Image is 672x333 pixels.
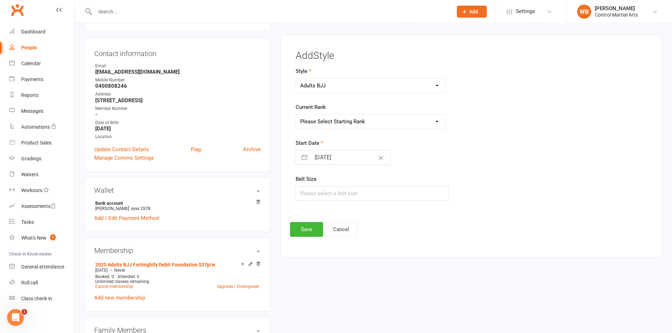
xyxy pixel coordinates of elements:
strong: [DATE] [95,125,261,132]
span: xxxx 2578 [131,206,150,211]
h3: Membership [94,247,261,254]
div: Waivers [21,172,38,177]
label: Current Rank [296,103,326,111]
strong: [EMAIL_ADDRESS][DOMAIN_NAME] [95,69,261,75]
a: Waivers [9,167,74,183]
a: People [9,40,74,56]
label: Start Date [296,139,323,147]
span: [DATE] [95,268,108,273]
a: Reports [9,87,74,103]
a: Roll call [9,275,74,291]
strong: - [95,111,261,118]
div: People [21,45,37,50]
div: Workouts [21,187,42,193]
a: Workouts [9,183,74,198]
div: Gradings [21,156,41,161]
a: Product Sales [9,135,74,151]
a: Assessments [9,198,74,214]
a: Upgrade / Downgrade [217,284,259,289]
a: Dashboard [9,24,74,40]
a: Calendar [9,56,74,72]
label: Belt Size [296,175,316,183]
label: Style [296,67,311,75]
a: Archive [243,145,261,154]
button: Save [290,222,323,237]
input: Please select a belt size [296,186,450,201]
div: Class check-in [21,296,52,301]
a: Class kiosk mode [9,291,74,307]
h3: Contact information [94,47,261,57]
div: Dashboard [21,29,46,35]
li: [PERSON_NAME] [94,199,261,212]
div: Address [95,91,261,98]
div: What's New [21,235,47,241]
div: Mobile Number [95,77,261,84]
strong: 0400808246 [95,83,261,89]
button: Cancel [325,222,357,237]
a: Tasks [9,214,74,230]
div: Reports [21,92,38,98]
input: Select Start Date [311,150,390,165]
span: Add [469,9,478,14]
span: 1 [50,234,56,240]
h3: Add Style [296,50,647,61]
span: Unlimited classes remaining [95,279,149,284]
a: Flag [191,145,201,154]
strong: [STREET_ADDRESS] [95,97,261,104]
div: WB [577,5,591,19]
a: 2025 Adults BJJ Fortnightly Debit Foundation $37p/w [95,262,215,267]
div: Control Martial Arts [595,12,638,18]
a: What's New1 [9,230,74,246]
div: Automations [21,124,50,130]
div: Email [95,63,261,69]
a: Add / Edit Payment Method [94,214,159,222]
a: Update Contact Details [94,145,149,154]
div: Location [95,134,261,140]
input: Search... [93,7,448,17]
span: Booked: 0 [95,274,114,279]
a: Automations [9,119,74,135]
div: Assessments [21,203,56,209]
a: Gradings [9,151,74,167]
div: [PERSON_NAME] [595,5,638,12]
a: Clubworx [8,1,26,19]
span: Never [114,268,125,273]
a: Cancel membership [95,284,133,289]
button: Clear Date [375,151,387,164]
div: General attendance [21,264,64,270]
a: Payments [9,72,74,87]
span: 1 [22,309,27,315]
div: Date of Birth [95,119,261,126]
a: General attendance kiosk mode [9,259,74,275]
h3: Wallet [94,186,261,194]
div: Tasks [21,219,34,225]
span: Settings [516,4,535,19]
div: — [93,267,261,273]
div: Member Number [95,105,261,112]
div: Payments [21,76,43,82]
a: Add new membership [94,295,145,301]
span: Attended: 0 [117,274,139,279]
div: Calendar [21,61,41,66]
div: Product Sales [21,140,52,146]
strong: Bank account [95,201,257,206]
div: Messages [21,108,43,114]
a: Manage Comms Settings [94,154,154,162]
iframe: Intercom live chat [7,309,24,326]
a: Messages [9,103,74,119]
div: Roll call [21,280,38,285]
button: Add [457,6,487,18]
